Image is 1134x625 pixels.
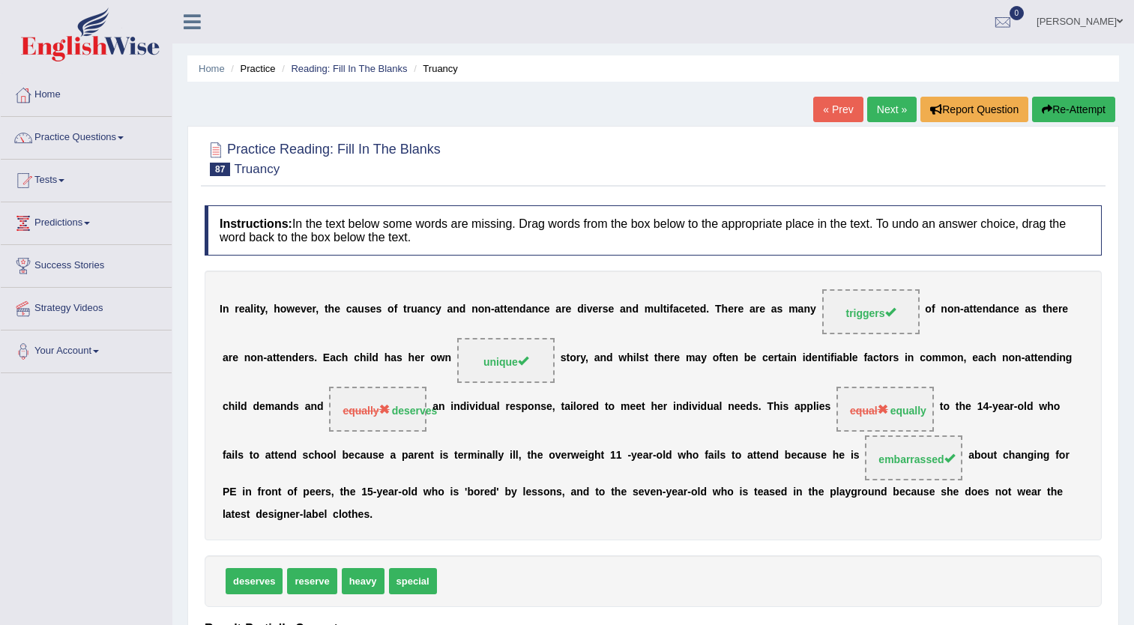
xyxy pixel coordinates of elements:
b: c [1007,304,1013,315]
b: E [323,352,330,364]
b: , [585,352,588,364]
b: d [519,304,526,315]
b: a [491,401,497,413]
b: c [346,304,352,315]
b: n [280,401,287,413]
b: n [1059,352,1066,364]
b: r [407,304,411,315]
b: r [561,304,565,315]
b: c [429,304,435,315]
b: T [715,304,722,315]
b: i [633,352,636,364]
b: d [700,304,707,315]
b: s [1031,304,1037,315]
b: e [307,304,313,315]
b: i [803,352,806,364]
b: c [538,304,544,315]
b: r [229,352,232,364]
b: e [334,304,340,315]
b: e [1052,304,1058,315]
b: t [1043,304,1046,315]
b: . [706,304,709,315]
span: Drop target [822,289,920,334]
b: s [364,304,370,315]
b: e [1013,304,1019,315]
b: t [403,304,407,315]
b: a [223,352,229,364]
b: a [526,304,532,315]
li: Truancy [410,61,458,76]
b: n [223,304,229,315]
b: r [734,304,738,315]
b: e [685,304,691,315]
b: t [723,352,726,364]
b: e [280,352,286,364]
b: e [239,304,245,315]
b: r [598,304,602,315]
b: n [600,352,606,364]
b: d [292,352,299,364]
li: Practice [227,61,275,76]
b: a [564,401,570,413]
button: Re-Attempt [1032,97,1115,122]
b: y [810,304,816,315]
b: a [417,304,423,315]
b: e [414,352,420,364]
b: a [782,352,788,364]
b: t [273,352,277,364]
b: c [762,352,768,364]
a: « Prev [813,97,863,122]
b: e [738,304,744,315]
b: d [989,304,995,315]
b: d [460,401,467,413]
b: i [475,401,478,413]
b: o [528,401,534,413]
b: a [1025,304,1031,315]
b: e [852,352,858,364]
b: o [280,304,287,315]
b: u [358,304,364,315]
b: c [679,304,685,315]
span: triggers [845,307,895,319]
a: Next » [867,97,917,122]
b: h [342,352,349,364]
b: b [744,352,751,364]
b: i [905,352,908,364]
b: i [787,352,790,364]
b: r [304,352,308,364]
b: l [660,304,663,315]
b: e [972,352,978,364]
b: o [250,352,257,364]
b: r [235,304,238,315]
b: I [220,304,223,315]
b: r [889,352,893,364]
b: n [513,304,520,315]
b: u [484,401,491,413]
b: a [620,304,626,315]
b: i [450,401,453,413]
a: Predictions [1,202,172,240]
b: u [654,304,660,315]
b: n [818,352,824,364]
b: d [632,304,639,315]
b: i [834,352,837,364]
b: s [396,352,402,364]
b: c [984,352,990,364]
b: n [790,352,797,364]
a: Success Stories [1,245,172,283]
b: n [957,352,964,364]
b: e [1062,304,1068,315]
b: e [608,304,614,315]
b: n [1015,352,1022,364]
b: a [330,352,336,364]
b: b [842,352,849,364]
b: h [328,304,335,315]
b: n [244,352,251,364]
b: y [580,352,585,364]
b: o [925,304,932,315]
b: o [882,352,889,364]
b: m [941,352,950,364]
b: w [437,352,445,364]
button: Report Question [920,97,1028,122]
b: e [977,304,983,315]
